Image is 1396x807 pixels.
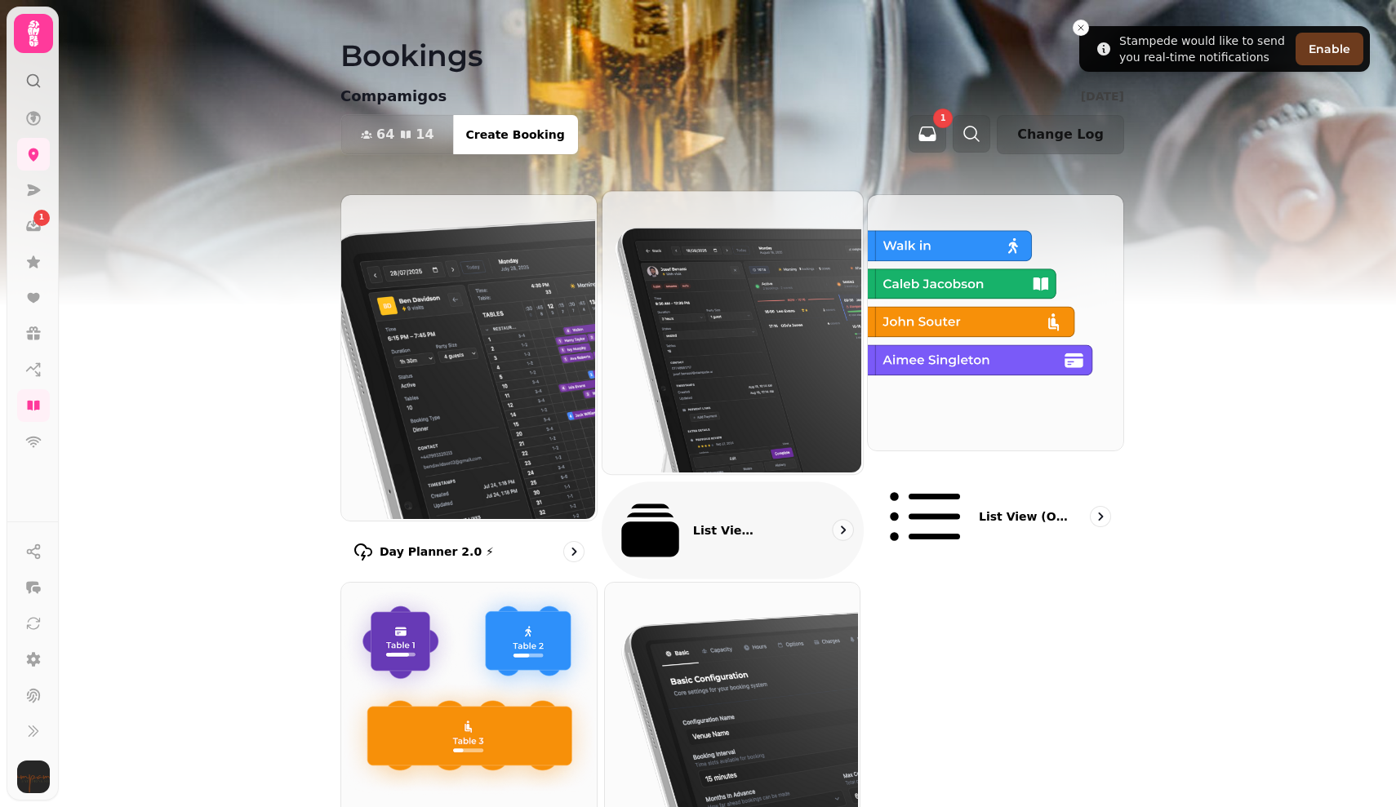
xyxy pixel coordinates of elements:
[17,760,50,793] img: User avatar
[341,115,454,154] button: 6414
[17,210,50,242] a: 1
[867,194,1124,575] a: List view (Old - going soon)List view (Old - going soon)
[566,543,582,560] svg: go to
[600,189,860,472] img: List View 2.0 ⚡ (New)
[1119,33,1289,65] div: Stampede would like to send you real-time notifications
[1081,88,1124,104] p: [DATE]
[340,193,595,519] img: Day Planner 2.0 ⚡
[834,522,851,539] svg: go to
[466,129,565,140] span: Create Booking
[340,85,447,108] p: Compamigos
[692,522,760,539] p: List View 2.0 ⚡ (New)
[380,543,494,560] p: Day Planner 2.0 ⚡
[340,194,598,575] a: Day Planner 2.0 ⚡Day Planner 2.0 ⚡
[416,128,433,141] span: 14
[39,212,44,224] span: 1
[376,128,394,141] span: 64
[14,760,53,793] button: User avatar
[602,190,864,579] a: List View 2.0 ⚡ (New)List View 2.0 ⚡ (New)
[979,508,1068,525] p: List view (Old - going soon)
[1296,33,1363,65] button: Enable
[997,115,1124,154] button: Change Log
[1017,128,1104,141] span: Change Log
[453,115,578,154] button: Create Booking
[866,193,1122,449] img: List view (Old - going soon)
[940,114,946,122] span: 1
[1073,20,1089,36] button: Close toast
[1092,508,1109,525] svg: go to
